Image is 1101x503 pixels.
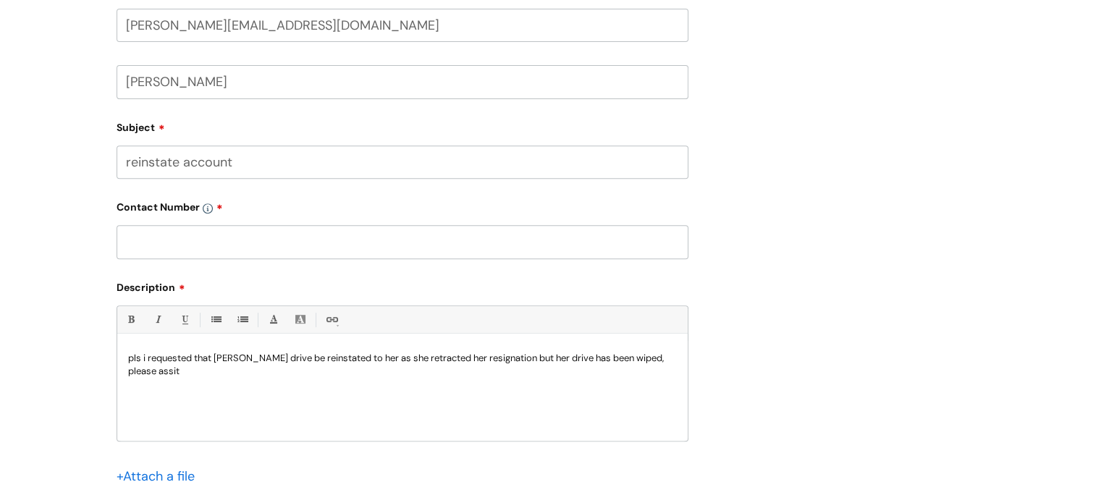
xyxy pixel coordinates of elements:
a: Font Color [264,310,282,329]
input: Your Name [117,65,688,98]
a: 1. Ordered List (Ctrl-Shift-8) [233,310,251,329]
input: Email [117,9,688,42]
a: Back Color [291,310,309,329]
p: pls i requested that [PERSON_NAME] drive be reinstated to her as she retracted her resignation bu... [128,352,677,378]
a: Link [322,310,340,329]
label: Subject [117,117,688,134]
label: Contact Number [117,196,688,214]
a: Italic (Ctrl-I) [148,310,166,329]
a: • Unordered List (Ctrl-Shift-7) [206,310,224,329]
a: Underline(Ctrl-U) [175,310,193,329]
a: Bold (Ctrl-B) [122,310,140,329]
img: info-icon.svg [203,203,213,214]
label: Description [117,276,688,294]
div: Attach a file [117,465,203,488]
